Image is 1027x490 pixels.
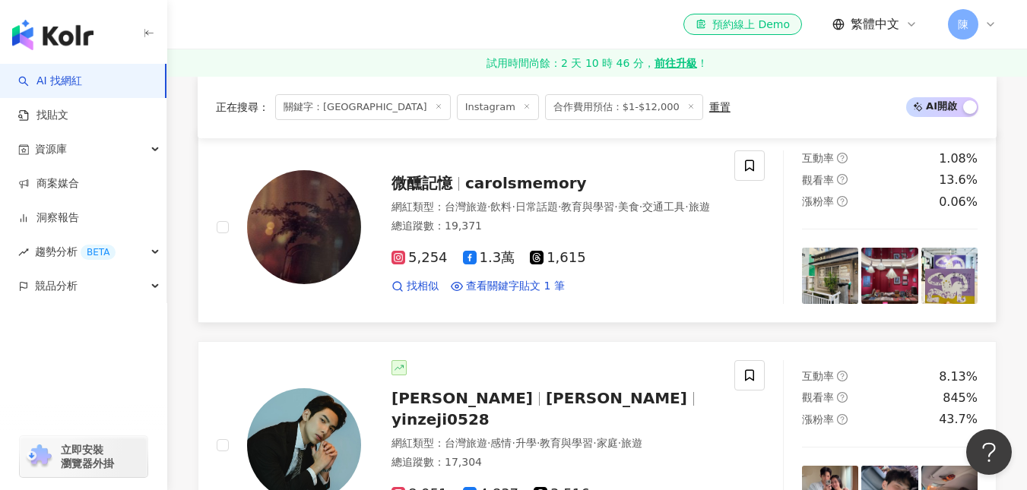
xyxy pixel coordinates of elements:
span: question-circle [837,392,848,403]
a: 找相似 [391,279,439,294]
img: post-image [921,248,978,304]
span: · [537,437,540,449]
img: KOL Avatar [247,170,361,284]
span: 飲料 [490,201,512,213]
div: 43.7% [939,411,978,428]
span: · [614,201,617,213]
a: 商案媒合 [18,176,79,191]
div: 總追蹤數 ： 19,371 [391,219,716,234]
a: KOL Avatar微醺記憶carolsmemory網紅類型：台灣旅遊·飲料·日常話題·教育與學習·美食·交通工具·旅遊總追蹤數：19,3715,2541.3萬1,615找相似查看關鍵字貼文 1... [198,131,997,324]
span: 教育與學習 [540,437,593,449]
span: 互動率 [802,370,834,382]
span: [PERSON_NAME] [546,389,687,407]
a: searchAI 找網紅 [18,74,82,89]
span: 查看關鍵字貼文 1 筆 [466,279,565,294]
a: chrome extension立即安裝 瀏覽器外掛 [20,436,147,477]
span: 微醺記憶 [391,174,452,192]
span: 正在搜尋 ： [216,101,269,113]
span: · [558,201,561,213]
span: · [618,437,621,449]
div: 8.13% [939,368,978,385]
span: 台灣旅遊 [445,437,487,449]
img: post-image [802,248,858,304]
a: 預約線上 Demo [683,14,802,35]
span: rise [18,247,29,258]
span: 漲粉率 [802,413,834,425]
span: · [487,437,490,449]
span: 找相似 [407,279,439,294]
span: Instagram [457,94,539,120]
span: 5,254 [391,250,448,266]
span: 交通工具 [642,201,685,213]
span: 感情 [490,437,512,449]
img: post-image [861,248,918,304]
span: yinzeji0528 [391,410,490,428]
span: 關鍵字：[GEOGRAPHIC_DATA] [275,94,451,120]
div: 0.06% [939,194,978,210]
span: 競品分析 [35,269,78,303]
iframe: Help Scout Beacon - Open [966,429,1012,475]
span: · [512,201,515,213]
span: [PERSON_NAME] [391,389,533,407]
span: · [639,201,642,213]
span: question-circle [837,414,848,425]
div: 重置 [709,101,731,113]
span: 資源庫 [35,132,67,166]
img: logo [12,20,94,50]
span: question-circle [837,174,848,185]
span: 1.3萬 [463,250,515,266]
a: 找貼文 [18,108,68,123]
span: · [593,437,596,449]
div: 網紅類型 ： [391,436,716,451]
span: 升學 [515,437,537,449]
span: 觀看率 [802,391,834,403]
span: 陳 [958,16,968,33]
span: 趨勢分析 [35,235,116,269]
span: 旅遊 [621,437,642,449]
span: 1,615 [530,250,586,266]
div: 1.08% [939,150,978,167]
span: 教育與學習 [561,201,614,213]
span: 美食 [618,201,639,213]
span: 家庭 [597,437,618,449]
span: · [487,201,490,213]
span: 日常話題 [515,201,558,213]
img: chrome extension [24,444,54,469]
div: 網紅類型 ： [391,200,716,215]
span: 台灣旅遊 [445,201,487,213]
span: question-circle [837,371,848,381]
span: 立即安裝 瀏覽器外掛 [61,443,114,470]
span: 互動率 [802,152,834,164]
div: BETA [81,245,116,260]
span: 觀看率 [802,174,834,186]
span: · [685,201,688,213]
span: 合作費用預估：$1-$12,000 [545,94,703,120]
div: 總追蹤數 ： 17,304 [391,455,716,470]
div: 845% [943,390,978,406]
span: question-circle [837,196,848,207]
div: 預約線上 Demo [696,17,790,32]
a: 查看關鍵字貼文 1 筆 [451,279,565,294]
span: carolsmemory [465,174,587,192]
a: 洞察報告 [18,210,79,226]
strong: 前往升級 [655,55,697,71]
span: question-circle [837,153,848,163]
span: 繁體中文 [851,16,899,33]
span: 旅遊 [689,201,710,213]
a: 試用時間尚餘：2 天 10 時 46 分，前往升級！ [167,49,1027,77]
div: 13.6% [939,172,978,188]
span: 漲粉率 [802,195,834,207]
span: · [512,437,515,449]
